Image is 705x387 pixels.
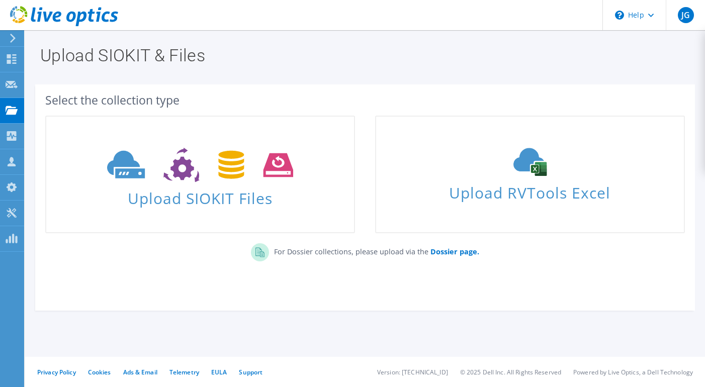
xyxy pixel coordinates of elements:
div: Select the collection type [45,94,685,106]
span: Upload SIOKIT Files [46,184,354,206]
a: Privacy Policy [37,368,76,376]
a: Cookies [88,368,111,376]
b: Dossier page. [430,247,479,256]
a: Upload SIOKIT Files [45,116,355,233]
svg: \n [615,11,624,20]
a: Upload RVTools Excel [375,116,685,233]
a: Support [239,368,262,376]
li: © 2025 Dell Inc. All Rights Reserved [460,368,561,376]
a: Ads & Email [123,368,157,376]
span: JG [678,7,694,23]
a: Dossier page. [428,247,479,256]
a: EULA [211,368,227,376]
h1: Upload SIOKIT & Files [40,47,685,64]
li: Version: [TECHNICAL_ID] [377,368,448,376]
span: Upload RVTools Excel [376,179,684,201]
li: Powered by Live Optics, a Dell Technology [573,368,693,376]
p: For Dossier collections, please upload via the [269,243,479,257]
a: Telemetry [169,368,199,376]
